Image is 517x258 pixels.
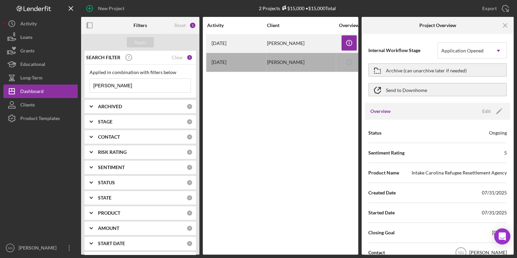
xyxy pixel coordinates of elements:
[98,104,122,109] b: ARCHIVED
[368,209,395,216] span: Started Date
[386,64,467,76] div: Archive (can unarchive later if needed)
[267,34,335,52] div: [PERSON_NAME]
[187,195,193,201] div: 0
[187,240,193,247] div: 0
[20,112,60,127] div: Product Templates
[3,71,78,85] button: Long-Term
[370,108,391,115] h3: Overview
[90,70,191,75] div: Applied in combination with filters below
[412,169,507,176] div: Intake Carolina Refugee Resettlement Agency
[504,149,507,156] div: 5
[127,37,154,47] button: Apply
[17,241,61,256] div: [PERSON_NAME]
[133,23,147,28] b: Filters
[187,103,193,110] div: 0
[482,209,507,216] div: 07/31/2025
[482,189,507,196] div: 07/31/2025
[98,119,113,124] b: STAGE
[187,119,193,125] div: 0
[419,23,456,28] b: Project Overview
[212,60,226,65] time: 2025-08-14 16:20
[482,2,497,15] div: Export
[3,112,78,125] button: Product Templates
[189,22,196,29] div: 1
[3,44,78,57] button: Grants
[368,229,395,236] span: Closing Goal
[368,149,404,156] span: Sentiment Rating
[187,225,193,231] div: 0
[478,106,505,116] button: Edit
[98,165,125,170] b: SENTIMENT
[98,210,120,216] b: PRODUCT
[172,55,183,60] div: Clear
[98,149,127,155] b: RISK RATING
[98,180,115,185] b: STATUS
[368,249,385,256] span: Contact
[20,85,44,100] div: Dashboard
[259,5,336,11] div: 2 Projects • $15,000 Total
[81,2,131,15] button: New Project
[20,44,34,59] div: Grants
[336,23,362,28] div: Overview
[458,251,464,255] text: NN
[368,130,381,136] span: Status
[187,180,193,186] div: 0
[98,226,119,231] b: AMOUNT
[368,47,438,54] span: Internal Workflow Stage
[492,229,507,236] div: [DATE]
[20,57,45,73] div: Educational
[3,98,78,112] button: Clients
[98,195,112,201] b: STATE
[368,83,507,96] button: Send to Downhome
[98,241,125,246] b: START DATE
[469,249,507,256] div: [PERSON_NAME]
[3,241,78,255] button: NN[PERSON_NAME]
[368,63,507,77] button: Archive (can unarchive later if needed)
[187,134,193,140] div: 0
[280,5,304,11] div: $15,000
[475,2,514,15] button: Export
[482,106,491,116] div: Edit
[187,54,193,61] div: 1
[3,30,78,44] button: Loans
[134,37,147,47] div: Apply
[20,30,32,46] div: Loans
[20,98,35,113] div: Clients
[8,246,13,250] text: NN
[187,149,193,155] div: 0
[386,84,427,96] div: Send to Downhome
[187,164,193,170] div: 0
[86,55,120,60] b: SEARCH FILTER
[98,134,120,140] b: CONTACT
[368,169,399,176] span: Product Name
[207,23,266,28] div: Activity
[212,41,226,46] time: 2025-07-31 14:49
[368,189,396,196] span: Created Date
[187,210,193,216] div: 0
[3,57,78,71] button: Educational
[3,85,78,98] button: Dashboard
[174,23,186,28] div: Reset
[3,17,78,30] button: Activity
[20,71,43,86] div: Long-Term
[98,2,124,15] div: New Project
[441,48,484,53] div: Application Opened
[494,228,510,244] div: Open Intercom Messenger
[20,17,37,32] div: Activity
[267,53,335,71] div: [PERSON_NAME]
[267,23,335,28] div: Client
[489,130,507,136] div: Ongoing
